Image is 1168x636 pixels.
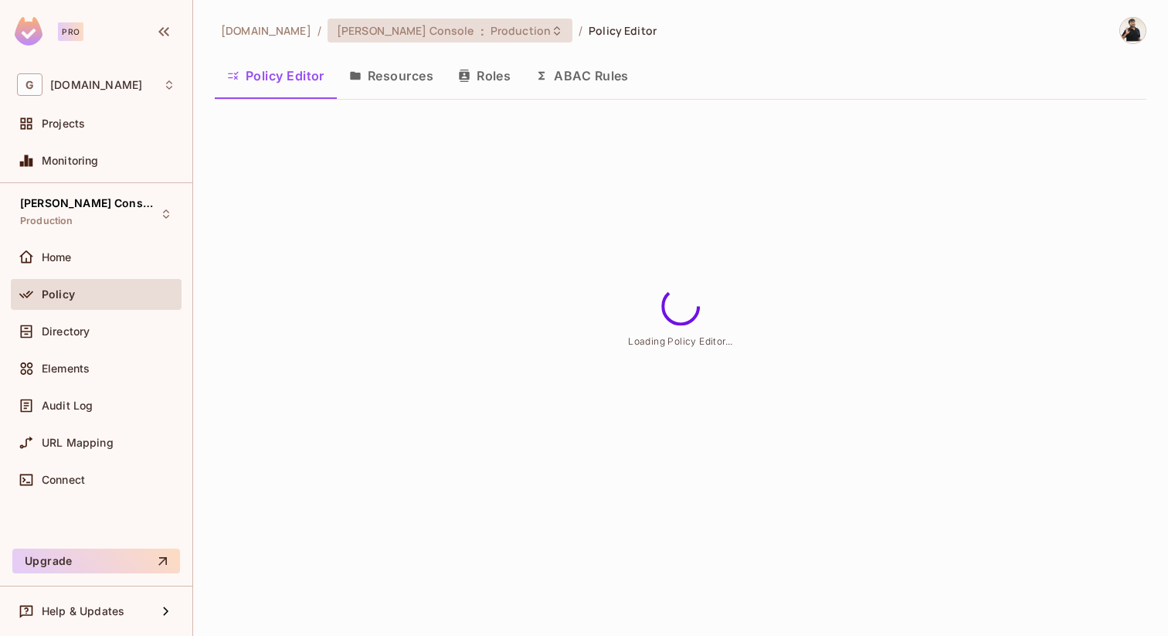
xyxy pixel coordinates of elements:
[628,335,733,346] span: Loading Policy Editor...
[589,23,657,38] span: Policy Editor
[337,23,474,38] span: [PERSON_NAME] Console
[579,23,582,38] li: /
[523,56,641,95] button: ABAC Rules
[480,25,485,37] span: :
[317,23,321,38] li: /
[42,400,93,412] span: Audit Log
[42,251,72,264] span: Home
[58,22,83,41] div: Pro
[15,17,42,46] img: SReyMgAAAABJRU5ErkJggg==
[42,362,90,375] span: Elements
[42,117,85,130] span: Projects
[491,23,551,38] span: Production
[42,474,85,486] span: Connect
[42,155,99,167] span: Monitoring
[337,56,446,95] button: Resources
[42,288,75,301] span: Policy
[42,437,114,449] span: URL Mapping
[17,73,42,96] span: G
[215,56,337,95] button: Policy Editor
[20,197,159,209] span: [PERSON_NAME] Console
[221,23,311,38] span: the active workspace
[42,325,90,338] span: Directory
[42,605,124,617] span: Help & Updates
[50,79,142,91] span: Workspace: gameskraft.com
[20,215,73,227] span: Production
[446,56,523,95] button: Roles
[1120,18,1146,43] img: Rahul Gopinath
[12,549,180,573] button: Upgrade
